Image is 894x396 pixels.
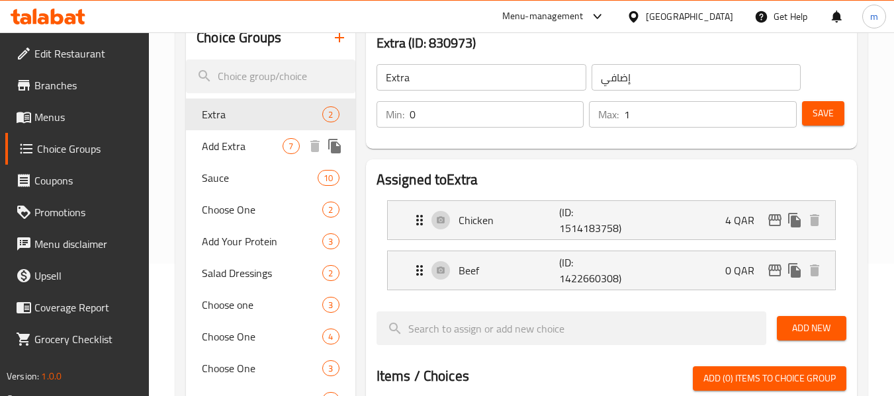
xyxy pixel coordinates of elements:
span: Branches [34,77,139,93]
span: Extra [202,106,322,122]
div: Choices [283,138,299,154]
div: [GEOGRAPHIC_DATA] [646,9,733,24]
div: Choices [322,360,339,376]
span: 4 [323,331,338,343]
span: Edit Restaurant [34,46,139,61]
h2: Choice Groups [197,28,281,48]
span: 10 [318,172,338,184]
button: delete [305,136,325,156]
div: Salad Dressings2 [186,257,355,289]
input: search [186,59,355,93]
div: Choices [322,106,339,122]
a: Menus [5,101,150,133]
a: Branches [5,69,150,101]
div: Choices [322,297,339,313]
p: Chicken [459,212,560,228]
span: 2 [323,204,338,216]
h2: Assigned to Extra [377,170,846,190]
a: Coupons [5,165,150,196]
div: Add Extra7deleteduplicate [186,130,355,162]
div: Extra2 [186,99,355,130]
span: Coverage Report [34,299,139,315]
button: duplicate [785,260,805,280]
span: Add Your Protein [202,233,322,249]
div: Add Your Protein3 [186,225,355,257]
a: Upsell [5,260,150,292]
h3: Extra (ID: 830973) [377,32,846,54]
div: Choose One3 [186,352,355,384]
span: Upsell [34,268,139,284]
div: Choose One4 [186,321,355,352]
a: Promotions [5,196,150,228]
span: Version: [7,368,39,385]
div: Choices [322,329,339,344]
span: Menus [34,109,139,125]
button: Add (0) items to choice group [693,366,846,391]
div: Choices [322,233,339,249]
div: Choices [318,170,339,186]
li: Expand [377,245,846,296]
span: Menu disclaimer [34,236,139,252]
div: Choices [322,202,339,218]
span: Salad Dressings [202,265,322,281]
span: 3 [323,299,338,311]
p: (ID: 1514183758) [559,204,627,236]
div: Choose One2 [186,194,355,225]
a: Coverage Report [5,292,150,323]
button: duplicate [785,210,805,230]
button: edit [765,260,785,280]
p: Max: [598,106,619,122]
button: delete [805,260,825,280]
span: Grocery Checklist [34,331,139,347]
a: Menu disclaimer [5,228,150,260]
input: search [377,311,766,345]
span: Choose One [202,360,322,376]
p: Min: [386,106,404,122]
span: Sauce [202,170,318,186]
span: Choice Groups [37,141,139,157]
p: 4 QAR [725,212,765,228]
span: Add Extra [202,138,283,154]
div: Choose one3 [186,289,355,321]
button: Add New [777,316,846,340]
span: 2 [323,267,338,280]
div: Choices [322,265,339,281]
button: duplicate [325,136,345,156]
span: 1.0.0 [41,368,62,385]
span: Choose One [202,202,322,218]
div: Menu-management [502,9,584,24]
button: Save [802,101,844,126]
p: Beef [459,262,560,278]
span: Coupons [34,173,139,188]
div: Expand [388,201,835,239]
button: edit [765,210,785,230]
a: Edit Restaurant [5,38,150,69]
li: Expand [377,195,846,245]
span: Choose One [202,329,322,344]
span: 2 [323,108,338,121]
div: Expand [388,251,835,290]
span: m [870,9,878,24]
p: (ID: 1422660308) [559,255,627,286]
span: Add New [787,320,836,337]
div: Sauce10 [186,162,355,194]
a: Grocery Checklist [5,323,150,355]
span: Promotions [34,204,139,220]
span: Choose one [202,297,322,313]
span: Save [813,105,834,122]
h2: Items / Choices [377,366,469,386]
span: Add (0) items to choice group [703,370,836,387]
span: 7 [283,140,298,153]
a: Choice Groups [5,133,150,165]
button: delete [805,210,825,230]
p: 0 QAR [725,262,765,278]
span: 3 [323,235,338,248]
span: 3 [323,362,338,375]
